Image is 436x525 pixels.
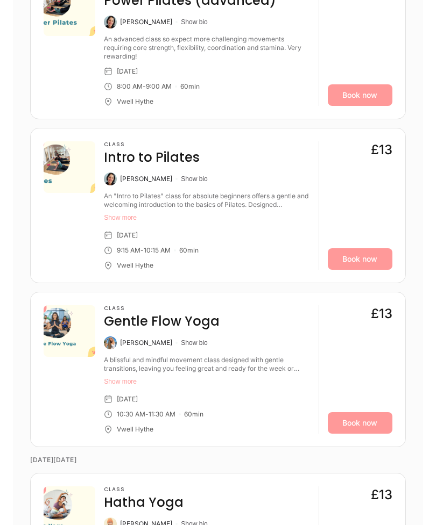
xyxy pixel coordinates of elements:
h4: Gentle Flow Yoga [104,313,220,330]
div: Vwell Hythe [117,426,153,434]
h3: Class [104,306,220,312]
div: - [140,247,144,255]
div: - [145,411,149,419]
div: A blissful and mindful movement class designed with gentle transitions, leaving you feeling great... [104,356,310,373]
a: Book now [328,85,392,106]
h3: Class [104,487,184,493]
div: [DATE] [117,232,138,240]
img: Alexandra Poppy [104,337,117,350]
div: [PERSON_NAME] [120,175,172,184]
button: Show bio [181,339,207,348]
div: 60 min [179,247,199,255]
a: Book now [328,413,392,434]
div: [DATE] [117,395,138,404]
img: b1d698eb-547f-4f1c-a746-ca882a486237.png [44,142,95,193]
div: [PERSON_NAME] [120,339,172,348]
div: £13 [371,306,392,323]
div: 11:30 AM [149,411,175,419]
div: - [143,83,146,91]
div: 8:00 AM [117,83,143,91]
h3: Class [104,142,200,148]
div: 60 min [184,411,203,419]
button: Show bio [181,175,207,184]
div: [DATE] [117,68,138,76]
div: 10:15 AM [144,247,171,255]
div: Vwell Hythe [117,262,153,270]
img: 61e4154f-1df3-4cf4-9c57-15847db83959.png [44,306,95,357]
h4: Intro to Pilates [104,149,200,167]
time: [DATE][DATE] [30,448,405,473]
div: £13 [371,142,392,159]
div: 60 min [180,83,200,91]
div: 10:30 AM [117,411,145,419]
div: £13 [371,487,392,504]
div: An "Intro to Pilates" class for absolute beginners offers a gentle and welcoming introduction to ... [104,192,310,210]
div: An advanced class so expect more challenging movements requiring core strength, flexibility, coor... [104,35,310,61]
a: Book now [328,249,392,270]
button: Show more [104,214,310,222]
img: Laura Berduig [104,173,117,186]
button: Show more [104,378,310,386]
img: Laura Berduig [104,16,117,29]
button: Show bio [181,18,207,27]
div: 9:00 AM [146,83,172,91]
div: Vwell Hythe [117,98,153,106]
h4: Hatha Yoga [104,494,184,512]
div: 9:15 AM [117,247,140,255]
div: [PERSON_NAME] [120,18,172,27]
